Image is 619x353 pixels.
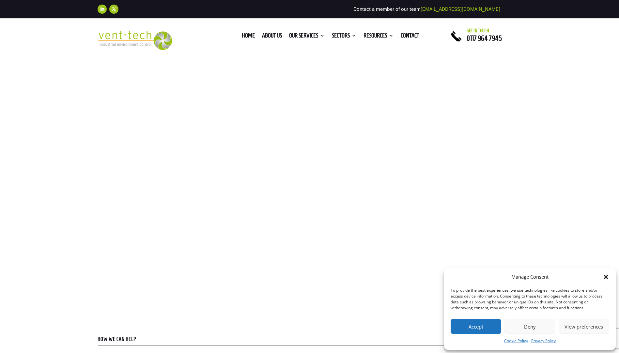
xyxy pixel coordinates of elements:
[451,287,609,311] div: To provide the best experiences, we use technologies like cookies to store and/or access device i...
[603,274,609,280] div: Close dialog
[353,6,500,12] span: Contact a member of our team
[332,33,356,40] a: Sectors
[504,319,555,334] button: Deny
[559,319,609,334] button: View preferences
[364,33,394,40] a: Resources
[531,337,556,345] a: Privacy Policy
[262,33,282,40] a: About us
[467,28,489,33] span: Get in touch
[421,6,500,12] a: [EMAIL_ADDRESS][DOMAIN_NAME]
[98,337,522,342] p: HOW WE CAN HELP
[289,33,325,40] a: Our Services
[467,34,502,42] a: 0117 964 7945
[401,33,419,40] a: Contact
[109,5,118,14] a: Follow on X
[511,273,549,281] div: Manage Consent
[504,337,528,345] a: Cookie Policy
[98,5,107,14] a: Follow on LinkedIn
[242,33,255,40] a: Home
[98,31,172,50] img: 2023-09-27T08_35_16.549ZVENT-TECH---Clear-background
[451,319,501,334] button: Accept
